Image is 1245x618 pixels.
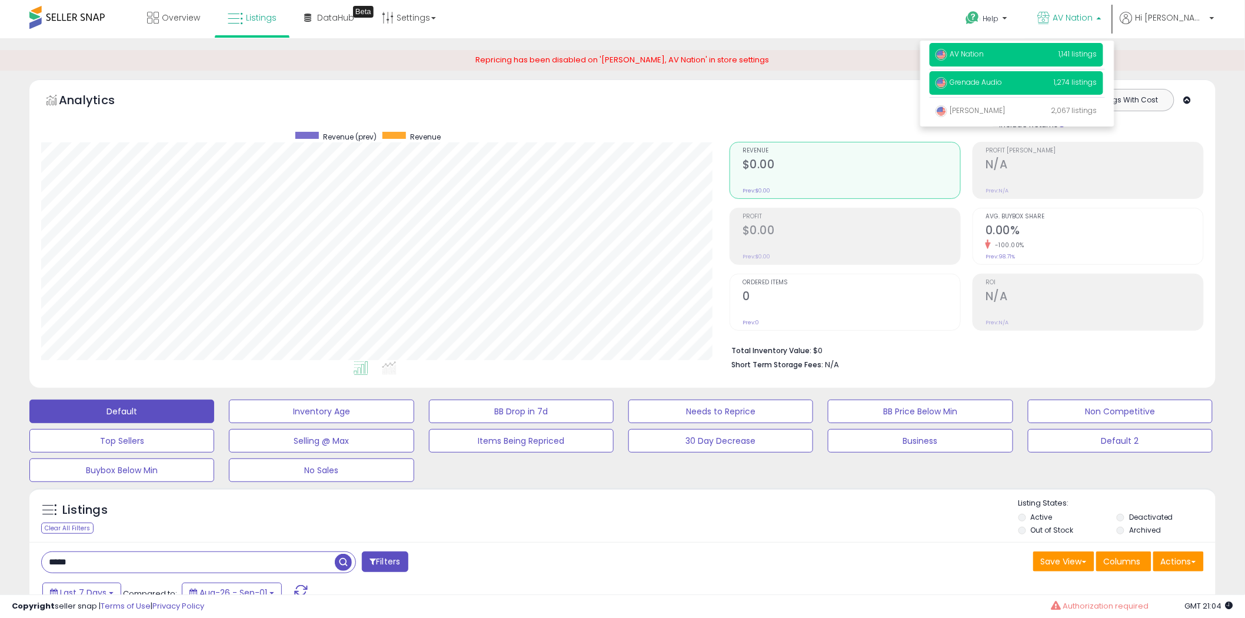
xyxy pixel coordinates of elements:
button: Buybox Below Min [29,458,214,482]
span: Grenade Audio [936,77,1003,87]
strong: Copyright [12,600,55,612]
span: 1,141 listings [1059,49,1097,59]
label: Active [1031,512,1053,522]
span: Last 7 Days [60,587,106,599]
span: Help [983,14,999,24]
b: Short Term Storage Fees: [731,360,823,370]
label: Deactivated [1129,512,1173,522]
span: Listings [246,12,277,24]
img: usa.png [936,49,947,61]
span: Compared to: [123,588,177,599]
button: Aug-26 - Sep-01 [182,583,282,603]
h5: Listings [62,502,108,519]
img: usa.png [936,105,947,117]
li: $0 [731,343,1195,357]
a: Terms of Use [101,600,151,612]
button: 30 Day Decrease [628,429,813,453]
span: ROI [986,280,1203,286]
span: Profit [PERSON_NAME] [986,148,1203,154]
a: Hi [PERSON_NAME] [1120,12,1214,38]
button: Needs to Reprice [628,400,813,423]
small: Prev: N/A [986,187,1008,194]
button: No Sales [229,458,414,482]
span: AV Nation [1053,12,1093,24]
span: Columns [1104,556,1141,567]
span: 2025-09-9 21:04 GMT [1185,600,1233,612]
span: Ordered Items [743,280,960,286]
h2: 0.00% [986,224,1203,240]
span: Hi [PERSON_NAME] [1136,12,1206,24]
label: Archived [1129,525,1161,535]
span: Revenue [743,148,960,154]
small: Prev: 98.71% [986,253,1015,260]
button: Actions [1153,551,1204,572]
span: [PERSON_NAME] [936,105,1006,115]
h2: $0.00 [743,224,960,240]
button: Filters [362,551,408,572]
span: Profit [743,214,960,220]
img: usa.png [936,77,947,89]
div: seller snap | | [12,601,204,612]
button: Top Sellers [29,429,214,453]
h5: Analytics [59,92,138,111]
button: Columns [1096,551,1151,572]
div: Tooltip anchor [353,6,374,18]
button: Default 2 [1028,429,1213,453]
span: DataHub [317,12,354,24]
span: N/A [825,359,839,370]
p: Listing States: [1018,498,1216,509]
small: -100.00% [991,241,1024,250]
a: Help [957,2,1019,38]
h2: N/A [986,290,1203,305]
button: Default [29,400,214,423]
h2: $0.00 [743,158,960,174]
a: Privacy Policy [152,600,204,612]
button: BB Drop in 7d [429,400,614,423]
small: Prev: 0 [743,319,759,326]
span: 1,274 listings [1054,77,1097,87]
button: Last 7 Days [42,583,121,603]
span: Revenue [410,132,441,142]
button: Items Being Repriced [429,429,614,453]
b: Total Inventory Value: [731,345,811,355]
small: Prev: $0.00 [743,187,770,194]
small: Prev: N/A [986,319,1008,326]
span: Overview [162,12,200,24]
span: Revenue (prev) [323,132,377,142]
span: Avg. Buybox Share [986,214,1203,220]
h2: N/A [986,158,1203,174]
div: Clear All Filters [41,523,94,534]
button: Business [828,429,1013,453]
button: Inventory Age [229,400,414,423]
button: Selling @ Max [229,429,414,453]
button: Non Competitive [1028,400,1213,423]
button: Save View [1033,551,1094,572]
span: AV Nation [936,49,984,59]
i: Get Help [966,11,980,25]
span: Aug-26 - Sep-01 [199,587,267,599]
small: Prev: $0.00 [743,253,770,260]
label: Out of Stock [1031,525,1074,535]
h2: 0 [743,290,960,305]
span: Repricing has been disabled on '[PERSON_NAME], AV Nation' in store settings [476,54,770,65]
span: 2,067 listings [1051,105,1097,115]
button: Listings With Cost [1083,92,1170,108]
button: BB Price Below Min [828,400,1013,423]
